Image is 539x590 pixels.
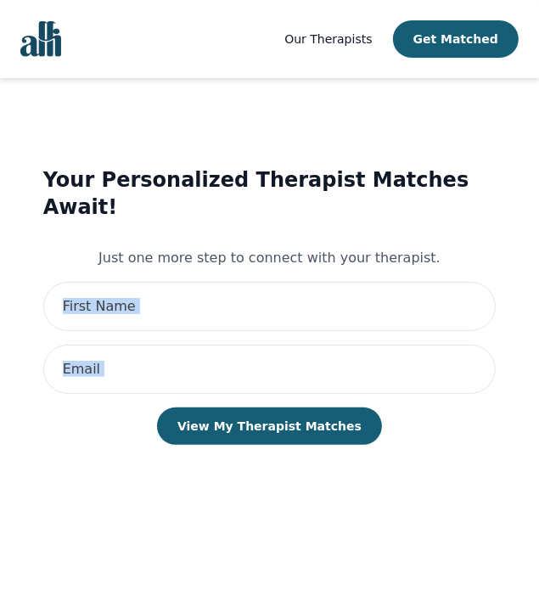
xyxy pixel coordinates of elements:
h3: Your Personalized Therapist Matches Await! [43,166,497,221]
a: Our Therapists [284,29,372,49]
button: View My Therapist Matches [157,407,382,445]
button: Get Matched [393,20,519,58]
input: Email [43,345,497,394]
span: Our Therapists [284,32,372,46]
img: alli logo [20,21,61,57]
p: Just one more step to connect with your therapist. [98,248,441,268]
input: First Name [43,282,497,331]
